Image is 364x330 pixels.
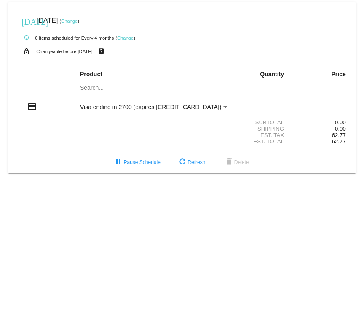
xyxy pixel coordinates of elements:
button: Delete [217,155,256,170]
mat-icon: credit_card [27,102,37,112]
span: Refresh [177,159,205,165]
button: Pause Schedule [107,155,167,170]
mat-icon: add [27,84,37,94]
mat-icon: autorenew [21,33,32,43]
span: 62.77 [332,132,346,138]
div: Shipping [237,126,292,132]
mat-select: Payment Method [80,104,230,110]
small: ( ) [115,35,135,40]
span: Pause Schedule [113,159,160,165]
strong: Quantity [260,71,284,78]
mat-icon: pause [113,157,123,167]
mat-icon: lock_open [21,46,32,57]
small: 0 items scheduled for Every 4 months [18,35,114,40]
span: Visa ending in 2700 (expires [CREDIT_CARD_DATA]) [80,104,221,110]
button: Refresh [171,155,212,170]
mat-icon: [DATE] [21,16,32,26]
span: Delete [224,159,249,165]
strong: Product [80,71,102,78]
small: Changeable before [DATE] [36,49,93,54]
a: Change [61,19,78,24]
a: Change [117,35,134,40]
div: Est. Total [237,138,292,145]
span: 0.00 [335,126,346,132]
mat-icon: live_help [96,46,106,57]
div: Est. Tax [237,132,292,138]
mat-icon: delete [224,157,234,167]
div: Subtotal [237,119,292,126]
span: 62.77 [332,138,346,145]
mat-icon: refresh [177,157,187,167]
input: Search... [80,85,230,91]
div: 0.00 [291,119,346,126]
strong: Price [332,71,346,78]
small: ( ) [59,19,79,24]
